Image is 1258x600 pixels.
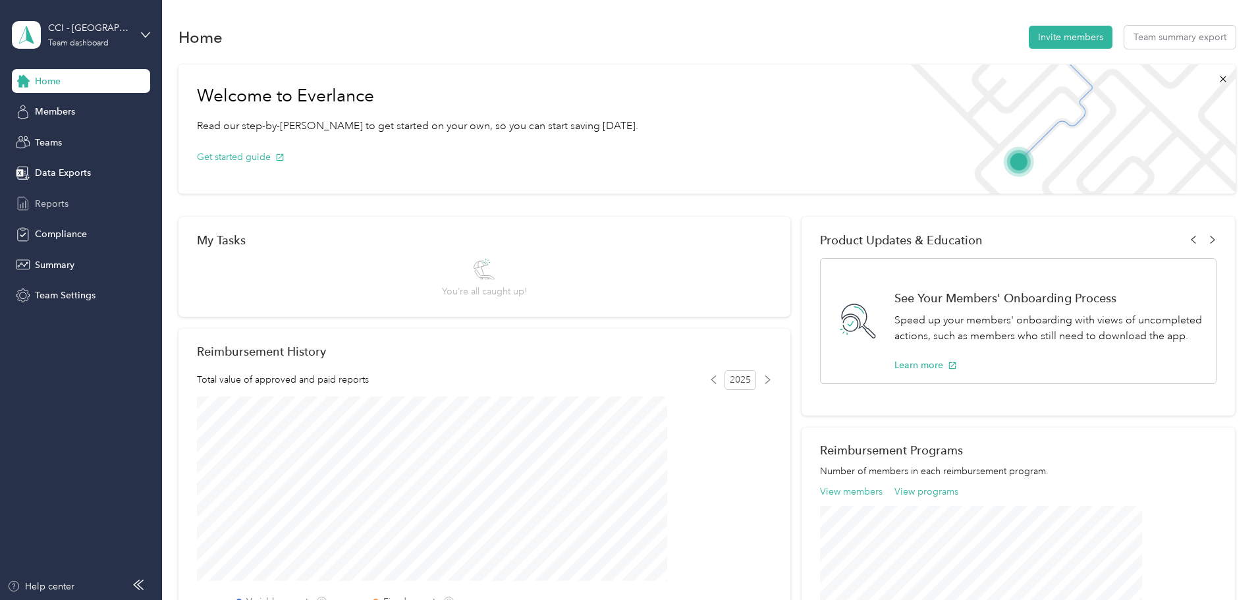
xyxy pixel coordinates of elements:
h1: Welcome to Everlance [197,86,638,107]
span: Home [35,74,61,88]
span: Teams [35,136,62,150]
span: Reports [35,197,68,211]
span: You’re all caught up! [442,285,527,298]
button: View members [820,485,883,499]
h2: Reimbursement Programs [820,443,1217,457]
div: CCI - [GEOGRAPHIC_DATA] [48,21,130,35]
p: Number of members in each reimbursement program. [820,464,1217,478]
span: Product Updates & Education [820,233,983,247]
div: My Tasks [197,233,772,247]
h1: See Your Members' Onboarding Process [894,291,1202,305]
img: Welcome to everlance [897,65,1235,194]
p: Speed up your members' onboarding with views of uncompleted actions, such as members who still ne... [894,312,1202,344]
span: Total value of approved and paid reports [197,373,369,387]
div: Team dashboard [48,40,109,47]
button: Help center [7,580,74,593]
p: Read our step-by-[PERSON_NAME] to get started on your own, so you can start saving [DATE]. [197,118,638,134]
button: Invite members [1029,26,1112,49]
button: Team summary export [1124,26,1236,49]
span: Summary [35,258,74,272]
button: View programs [894,485,958,499]
span: Compliance [35,227,87,241]
h2: Reimbursement History [197,344,326,358]
span: Data Exports [35,166,91,180]
span: 2025 [725,370,756,390]
h1: Home [178,30,223,44]
span: Members [35,105,75,119]
iframe: Everlance-gr Chat Button Frame [1184,526,1258,600]
span: Team Settings [35,288,96,302]
button: Learn more [894,358,957,372]
button: Get started guide [197,150,285,164]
